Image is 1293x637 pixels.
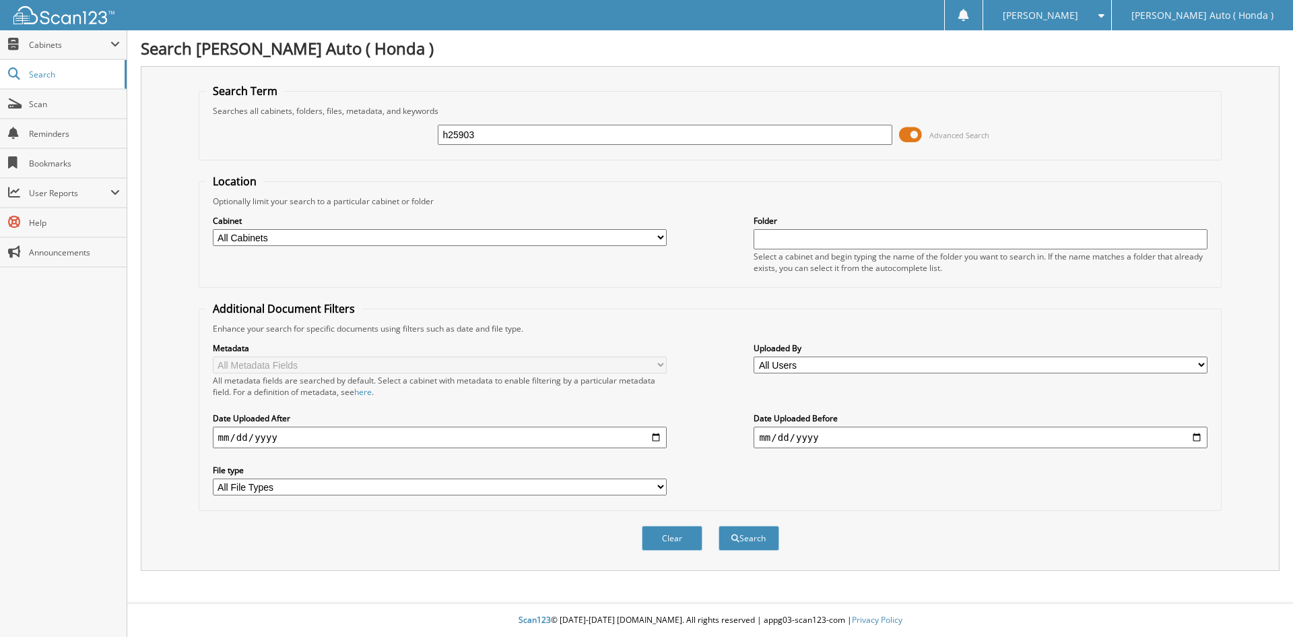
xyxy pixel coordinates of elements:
[929,130,989,140] span: Advanced Search
[354,386,372,398] a: here
[206,195,1215,207] div: Optionally limit your search to a particular cabinet or folder
[519,614,551,626] span: Scan123
[29,69,118,80] span: Search
[29,158,120,169] span: Bookmarks
[213,413,667,424] label: Date Uploaded After
[206,105,1215,117] div: Searches all cabinets, folders, files, metadata, and keywords
[141,37,1280,59] h1: Search [PERSON_NAME] Auto ( Honda )
[1226,572,1293,637] iframe: Chat Widget
[213,215,667,226] label: Cabinet
[754,342,1207,354] label: Uploaded By
[1003,11,1078,20] span: [PERSON_NAME]
[206,174,263,189] legend: Location
[127,604,1293,637] div: © [DATE]-[DATE] [DOMAIN_NAME]. All rights reserved | appg03-scan123-com |
[213,427,667,448] input: start
[29,39,110,51] span: Cabinets
[213,342,667,354] label: Metadata
[29,128,120,140] span: Reminders
[213,375,667,398] div: All metadata fields are searched by default. Select a cabinet with metadata to enable filtering b...
[754,427,1207,448] input: end
[29,98,120,110] span: Scan
[206,323,1215,334] div: Enhance your search for specific documents using filters such as date and file type.
[213,464,667,476] label: File type
[206,84,284,98] legend: Search Term
[29,217,120,229] span: Help
[754,215,1207,226] label: Folder
[642,526,702,551] button: Clear
[29,247,120,258] span: Announcements
[1131,11,1273,20] span: [PERSON_NAME] Auto ( Honda )
[852,614,902,626] a: Privacy Policy
[754,413,1207,424] label: Date Uploaded Before
[13,6,114,24] img: scan123-logo-white.svg
[754,251,1207,274] div: Select a cabinet and begin typing the name of the folder you want to search in. If the name match...
[206,301,362,316] legend: Additional Document Filters
[29,187,110,199] span: User Reports
[719,526,779,551] button: Search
